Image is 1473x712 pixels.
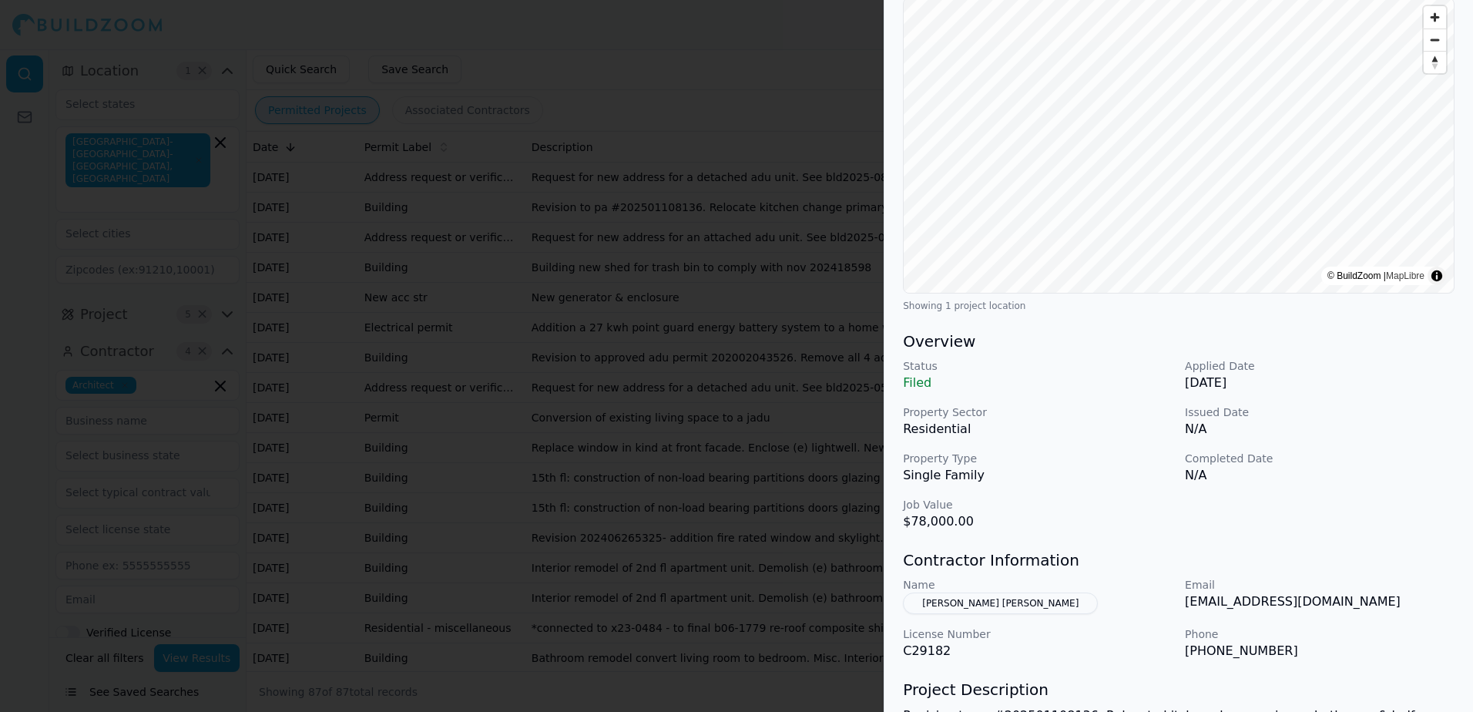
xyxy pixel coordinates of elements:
p: Residential [903,420,1173,438]
button: Zoom in [1424,6,1446,29]
p: [PHONE_NUMBER] [1185,642,1455,660]
p: N/A [1185,420,1455,438]
p: Completed Date [1185,451,1455,466]
p: License Number [903,626,1173,642]
button: Zoom out [1424,29,1446,51]
p: [DATE] [1185,374,1455,392]
p: Applied Date [1185,358,1455,374]
p: Property Sector [903,405,1173,420]
h3: Overview [903,331,1455,352]
div: Showing 1 project location [903,300,1455,312]
p: Property Type [903,451,1173,466]
p: Status [903,358,1173,374]
p: C29182 [903,642,1173,660]
p: Filed [903,374,1173,392]
p: $78,000.00 [903,512,1173,531]
p: Job Value [903,497,1173,512]
a: MapLibre [1386,270,1424,281]
p: Name [903,577,1173,593]
p: Phone [1185,626,1455,642]
p: Issued Date [1185,405,1455,420]
p: N/A [1185,466,1455,485]
p: Email [1185,577,1455,593]
summary: Toggle attribution [1428,267,1446,285]
div: © BuildZoom | [1327,268,1424,284]
h3: Project Description [903,679,1455,700]
p: [EMAIL_ADDRESS][DOMAIN_NAME] [1185,593,1455,611]
h3: Contractor Information [903,549,1455,571]
button: Reset bearing to north [1424,51,1446,73]
p: Single Family [903,466,1173,485]
button: [PERSON_NAME] [PERSON_NAME] [903,593,1098,614]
